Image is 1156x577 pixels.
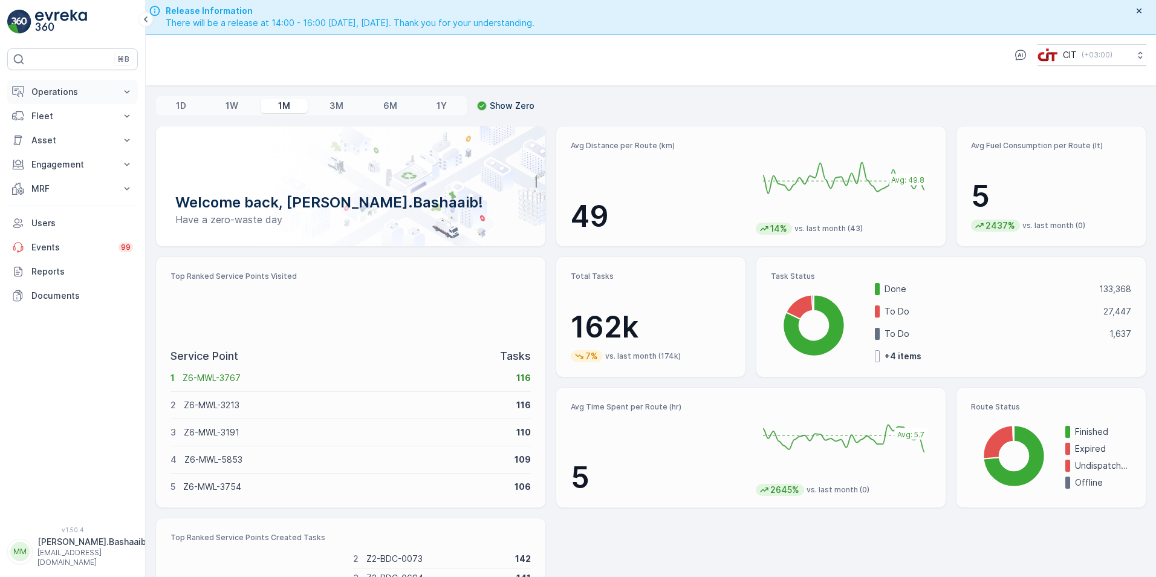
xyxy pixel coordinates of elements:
p: vs. last month (0) [807,485,869,495]
p: 1W [226,100,238,112]
img: logo [7,10,31,34]
p: vs. last month (174k) [605,351,681,361]
p: Z6-MWL-3754 [183,481,507,493]
button: CIT(+03:00) [1037,44,1146,66]
a: Reports [7,259,138,284]
a: Documents [7,284,138,308]
p: Engagement [31,158,114,171]
p: Welcome back, [PERSON_NAME].Bashaaib! [175,193,526,212]
p: Z6-MWL-5853 [184,454,507,466]
p: Task Status [771,272,1131,281]
p: Z2-BDC-0073 [366,553,507,565]
p: Undispatched [1075,460,1131,472]
p: 2645% [769,484,800,496]
p: Events [31,241,111,253]
button: MM[PERSON_NAME].Bashaaib[EMAIL_ADDRESS][DOMAIN_NAME] [7,536,138,567]
p: Reports [31,266,133,278]
p: 5 [170,481,175,493]
button: Engagement [7,152,138,177]
p: 4 [170,454,177,466]
p: MRF [31,183,114,195]
p: 1D [176,100,186,112]
p: Top Ranked Service Points Created Tasks [170,533,531,543]
p: 3M [330,100,343,112]
button: Fleet [7,104,138,128]
p: ⌘B [117,54,129,64]
p: + 4 items [885,350,921,362]
p: Z6-MWL-3213 [184,399,508,411]
div: MM [10,542,30,561]
p: Avg Fuel Consumption per Route (lt) [971,141,1131,151]
p: 3 [170,426,176,438]
p: 14% [769,223,788,235]
p: 110 [516,426,531,438]
p: 49 [571,198,746,235]
p: ( +03:00 ) [1082,50,1112,60]
p: Documents [31,290,133,302]
p: Avg Distance per Route (km) [571,141,746,151]
p: Service Point [170,348,238,365]
p: 1Y [437,100,447,112]
p: Z6-MWL-3767 [183,372,508,384]
p: Have a zero-waste day [175,212,526,227]
p: 142 [515,553,531,565]
p: 6M [383,100,397,112]
p: 1,637 [1109,328,1131,340]
p: Finished [1075,426,1131,438]
p: Expired [1075,443,1131,455]
p: Z6-MWL-3191 [184,426,508,438]
img: logo_light-DOdMpM7g.png [35,10,87,34]
button: MRF [7,177,138,201]
img: cit-logo_pOk6rL0.png [1037,48,1058,62]
p: [EMAIL_ADDRESS][DOMAIN_NAME] [37,548,146,567]
p: Offline [1075,477,1131,489]
button: Asset [7,128,138,152]
p: vs. last month (43) [794,224,863,233]
p: 116 [516,372,531,384]
p: 5 [971,178,1131,215]
span: v 1.50.4 [7,526,138,533]
p: 109 [515,454,531,466]
p: 1M [278,100,290,112]
p: Asset [31,134,114,146]
a: Events99 [7,235,138,259]
p: 5 [571,460,746,496]
p: Tasks [500,348,531,365]
button: Operations [7,80,138,104]
p: 1 [170,372,175,384]
p: Top Ranked Service Points Visited [170,272,531,281]
p: To Do [885,305,1096,318]
p: Done [885,283,1091,295]
p: vs. last month (0) [1022,221,1085,230]
p: 2 [353,553,359,565]
p: 116 [516,399,531,411]
p: Fleet [31,110,114,122]
p: Operations [31,86,114,98]
p: 2 [170,399,176,411]
span: Release Information [166,5,534,17]
p: 133,368 [1099,283,1131,295]
p: 2437% [984,220,1016,232]
p: [PERSON_NAME].Bashaaib [37,536,146,548]
p: 162k [571,309,731,345]
span: There will be a release at 14:00 - 16:00 [DATE], [DATE]. Thank you for your understanding. [166,17,534,29]
p: 99 [121,243,131,252]
p: 7% [584,350,599,362]
p: CIT [1063,49,1077,61]
p: Total Tasks [571,272,731,281]
p: To Do [885,328,1102,340]
p: Users [31,217,133,229]
a: Users [7,211,138,235]
p: Avg Time Spent per Route (hr) [571,402,746,412]
p: 106 [515,481,531,493]
p: Route Status [971,402,1131,412]
p: 27,447 [1103,305,1131,318]
p: Show Zero [490,100,534,112]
